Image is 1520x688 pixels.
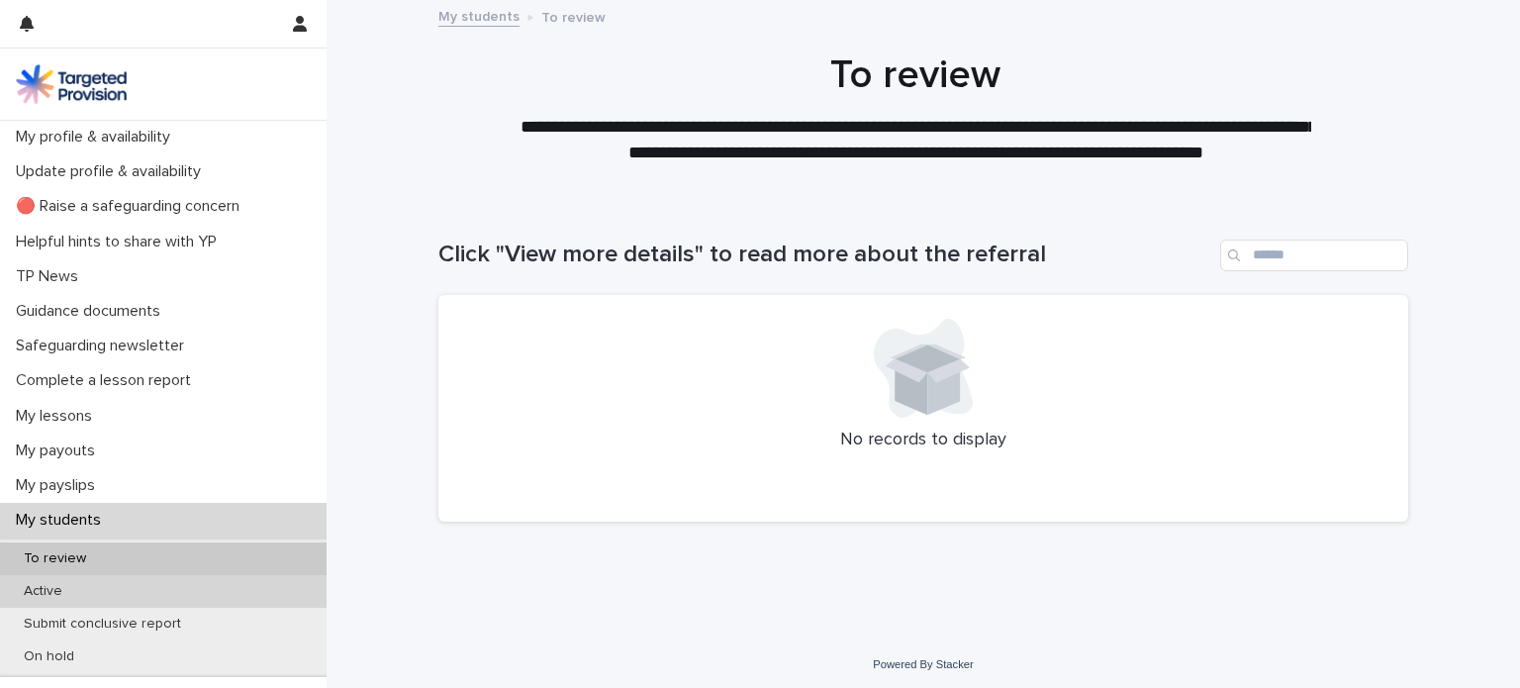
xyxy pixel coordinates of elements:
[8,476,111,495] p: My payslips
[8,511,117,530] p: My students
[8,371,207,390] p: Complete a lesson report
[8,648,90,665] p: On hold
[1220,240,1408,271] input: Search
[8,407,108,426] p: My lessons
[541,5,606,27] p: To review
[438,241,1212,269] h1: Click "View more details" to read more about the referral
[8,233,233,251] p: Helpful hints to share with YP
[8,550,102,567] p: To review
[8,197,255,216] p: 🔴 Raise a safeguarding concern
[462,430,1384,451] p: No records to display
[438,4,520,27] a: My students
[16,64,127,104] img: M5nRWzHhSzIhMunXDL62
[8,337,200,355] p: Safeguarding newsletter
[8,162,217,181] p: Update profile & availability
[8,302,176,321] p: Guidance documents
[873,658,973,670] a: Powered By Stacker
[8,267,94,286] p: TP News
[8,583,78,600] p: Active
[430,51,1400,99] h1: To review
[8,616,197,633] p: Submit conclusive report
[8,128,186,147] p: My profile & availability
[8,442,111,460] p: My payouts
